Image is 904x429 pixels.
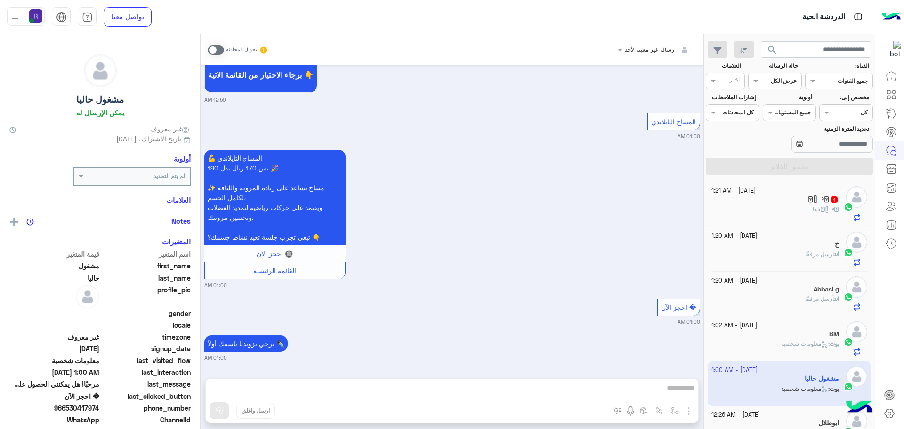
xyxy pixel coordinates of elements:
h5: ابوطلال [818,419,839,427]
span: معلومات شخصية [781,340,828,347]
small: [DATE] - 1:20 AM [711,276,757,285]
small: 12:59 AM [204,96,226,104]
span: غير معروف [150,124,191,134]
a: تواصل معنا [104,7,152,27]
p: الدردشة الحية [802,11,845,24]
span: انت [834,295,839,302]
small: [DATE] - 1:20 AM [711,232,757,241]
b: : [819,206,839,213]
label: القناة: [807,62,870,70]
button: تطبيق الفلاتر [706,158,873,175]
img: 322853014244696 [884,41,901,58]
h5: 𓆩ᥫ᭡𓆪 [807,195,839,203]
span: غير معروف [9,332,99,342]
span: 2 [9,415,99,425]
div: اختر [730,75,741,86]
span: 1 [831,196,838,203]
span: أرسل مرفقًا [805,251,834,258]
label: تحديد الفترة الزمنية [764,125,869,133]
h6: يمكن الإرسال له [76,108,124,117]
img: tab [82,12,93,23]
span: 2025-09-20T21:59:34.489Z [9,344,99,354]
span: phone_number [101,403,191,413]
span: أرسل مرفقًا [805,295,834,302]
span: locale [101,320,191,330]
button: search [761,41,784,62]
img: userImage [29,9,42,23]
h6: أولوية [174,154,191,163]
img: WhatsApp [844,248,853,257]
img: defaultAdmin.png [846,232,867,253]
label: العلامات [707,62,741,70]
img: WhatsApp [844,337,853,347]
span: search [767,44,778,56]
span: حاليا [9,273,99,283]
label: حالة الرسالة [750,62,798,70]
a: tab [78,7,97,27]
span: المساج التايلاندي [651,118,696,126]
img: hulul-logo.png [843,391,876,424]
span: اها [813,206,819,213]
span: برجاء الاختيار من القائمة الاتية 👇 [208,70,314,79]
span: timezone [101,332,191,342]
h5: مشغول حاليا [76,94,124,105]
span: last_message [101,379,191,389]
span: اسم المتغير [101,249,191,259]
span: last_interaction [101,367,191,377]
span: profile_pic [101,285,191,307]
img: defaultAdmin.png [76,285,99,308]
img: WhatsApp [844,202,853,212]
span: تاريخ الأشتراك : [DATE] [116,134,181,144]
span: القائمة الرئيسية [253,267,296,275]
label: مخصص إلى: [821,93,869,102]
small: [DATE] - 12:26 AM [711,411,760,420]
img: tab [56,12,67,23]
small: تحويل المحادثة [226,46,257,54]
img: defaultAdmin.png [84,55,116,87]
img: profile [9,11,21,23]
span: null [9,320,99,330]
small: [DATE] - 1:02 AM [711,321,757,330]
p: 21/9/2025, 1:00 AM [204,335,288,352]
span: 𓆩ᥫ᭡𓆪 [820,206,839,213]
h5: Abbasi g [814,285,839,293]
img: add [10,218,18,226]
span: first_name [101,261,191,271]
small: 01:00 AM [678,318,700,325]
span: معلومات شخصية [9,356,99,365]
span: انت [834,251,839,258]
span: last_visited_flow [101,356,191,365]
span: رسالة غير معينة لأحد [625,46,674,53]
small: 01:00 AM [678,132,700,140]
span: signup_date [101,344,191,354]
span: gender [101,308,191,318]
img: defaultAdmin.png [846,276,867,298]
img: notes [26,218,34,226]
small: 01:00 AM [204,282,227,289]
img: Logo [882,7,901,27]
small: [DATE] - 1:21 AM [711,186,756,195]
b: لم يتم التحديد [153,172,185,179]
label: أولوية [764,93,812,102]
label: إشارات الملاحظات [707,93,755,102]
h6: المتغيرات [162,237,191,246]
span: last_clicked_button [101,391,191,401]
h5: BM [829,330,839,338]
img: WhatsApp [844,292,853,302]
p: 21/9/2025, 1:00 AM [204,150,346,245]
span: 🔘 احجز الآن [257,250,293,258]
h6: العلامات [9,196,191,204]
span: بوت [830,340,839,347]
span: 2025-09-20T22:00:25.581Z [9,367,99,377]
span: مشغول [9,261,99,271]
img: tab [852,11,864,23]
span: 966530417974 [9,403,99,413]
span: last_name [101,273,191,283]
span: ChannelId [101,415,191,425]
img: defaultAdmin.png [846,186,867,208]
span: � احجز الآن [661,303,696,311]
img: defaultAdmin.png [846,321,867,342]
span: مرحبًا! هل يمكنني الحصول على مزيد من المعلومات حول هذا؟ [9,379,99,389]
button: ارسل واغلق [236,403,275,419]
span: � احجز الآن [9,391,99,401]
